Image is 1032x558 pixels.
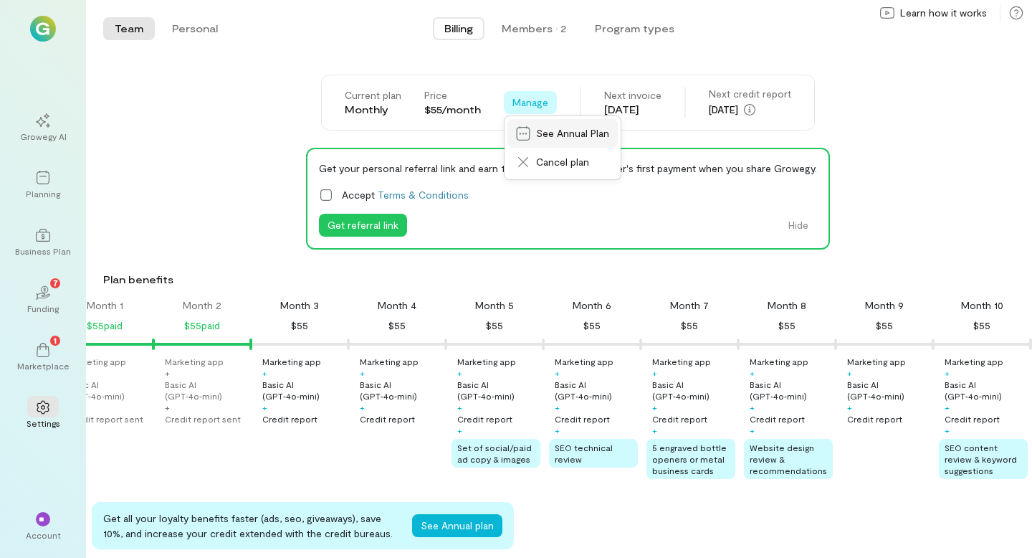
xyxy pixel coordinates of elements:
div: + [360,402,365,413]
div: Credit report [945,413,1000,425]
div: Basic AI (GPT‑4o‑mini) [165,379,248,402]
div: Marketing app [652,356,711,367]
a: Business Plan [17,217,69,268]
div: + [457,425,462,436]
div: Credit report [652,413,707,425]
div: + [555,425,560,436]
a: Planning [17,159,69,211]
span: Website design review & recommendations [750,443,827,476]
div: Price [424,88,481,103]
div: Basic AI (GPT‑4o‑mini) [945,379,1028,402]
div: + [750,402,755,413]
div: $55 [486,317,503,334]
div: Credit report [847,413,902,425]
div: Month 7 [670,298,709,313]
div: $55 [291,317,308,334]
div: + [555,367,560,379]
div: [DATE] [709,101,791,118]
div: Month 8 [768,298,806,313]
div: Marketing app [945,356,1003,367]
div: Basic AI (GPT‑4o‑mini) [360,379,443,402]
div: Credit report sent [67,413,143,425]
div: Basic AI (GPT‑4o‑mini) [67,379,150,402]
div: Basic AI (GPT‑4o‑mini) [750,379,833,402]
button: Manage [504,91,557,114]
div: [DATE] [604,103,661,117]
div: + [945,402,950,413]
div: Marketing app [555,356,613,367]
div: Marketing app [457,356,516,367]
div: + [457,402,462,413]
div: Basic AI (GPT‑4o‑mini) [457,379,540,402]
span: SEO technical review [555,443,613,464]
a: Growegy AI [17,102,69,153]
div: Basic AI (GPT‑4o‑mini) [652,379,735,402]
div: + [555,402,560,413]
div: Basic AI (GPT‑4o‑mini) [847,379,930,402]
span: Billing [444,22,473,36]
div: + [945,367,950,379]
div: + [652,425,657,436]
div: Monthly [345,103,401,117]
div: $55 paid [184,317,220,334]
div: + [165,367,170,379]
div: + [165,402,170,413]
button: Members · 2 [490,17,578,40]
button: Hide [780,214,817,237]
div: Month 10 [961,298,1003,313]
div: Planning [26,188,60,199]
div: Month 3 [280,298,319,313]
a: Cancel plan [507,148,618,176]
div: Settings [27,417,60,429]
div: Funding [27,303,59,314]
div: Marketing app [67,356,126,367]
div: Month 5 [475,298,514,313]
span: 5 engraved bottle openers or metal business cards [652,443,727,476]
div: $55 [973,317,990,334]
div: Next credit report [709,87,791,101]
span: See Annual Plan [536,126,609,141]
div: $55 paid [87,317,123,334]
div: Marketing app [847,356,906,367]
div: Next invoice [604,88,661,103]
div: Members · 2 [502,22,566,36]
div: Month 6 [573,298,611,313]
div: Credit report [262,413,317,425]
span: Set of social/paid ad copy & images [457,443,532,464]
div: Plan benefits [103,273,1026,287]
a: Settings [17,389,69,440]
button: Program types [583,17,686,40]
div: Current plan [345,88,401,103]
div: Get your personal referral link and earn 10% on each new customer's first payment when you share ... [319,161,817,176]
div: Month 9 [865,298,904,313]
div: Credit report [750,413,805,425]
div: + [652,402,657,413]
button: See Annual plan [412,514,502,537]
div: Basic AI (GPT‑4o‑mini) [555,379,638,402]
span: Cancel plan [536,155,609,169]
div: + [847,367,852,379]
div: $55 [681,317,698,334]
div: Marketing app [165,356,224,367]
div: + [457,367,462,379]
button: Team [103,17,155,40]
div: Marketing app [262,356,321,367]
div: Month 1 [87,298,123,313]
div: + [262,402,267,413]
div: + [847,402,852,413]
div: $55/month [424,103,481,117]
div: Account [26,529,61,541]
div: + [652,367,657,379]
span: SEO content review & keyword suggestions [945,443,1017,476]
div: $55 [876,317,893,334]
button: Billing [433,17,484,40]
a: See Annual Plan [507,119,618,148]
a: Funding [17,274,69,326]
span: 7 [53,276,58,289]
div: Basic AI (GPT‑4o‑mini) [262,379,345,402]
button: Personal [161,17,229,40]
span: 1 [54,334,57,346]
div: Growegy AI [20,131,67,142]
div: Marketing app [360,356,419,367]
